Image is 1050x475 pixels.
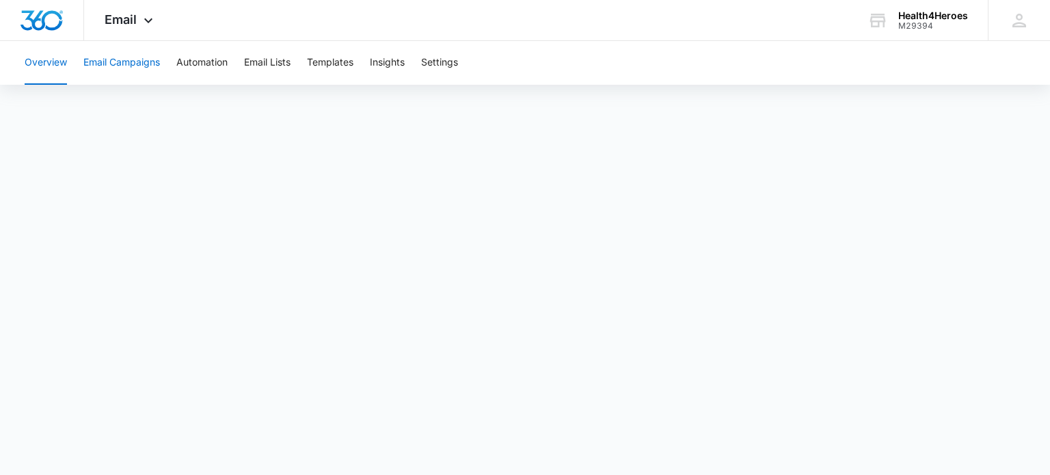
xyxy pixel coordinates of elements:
button: Automation [176,41,228,85]
button: Overview [25,41,67,85]
button: Email Campaigns [83,41,160,85]
button: Templates [307,41,353,85]
button: Insights [370,41,405,85]
button: Settings [421,41,458,85]
div: account id [898,21,968,31]
span: Email [105,12,137,27]
button: Email Lists [244,41,291,85]
div: account name [898,10,968,21]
